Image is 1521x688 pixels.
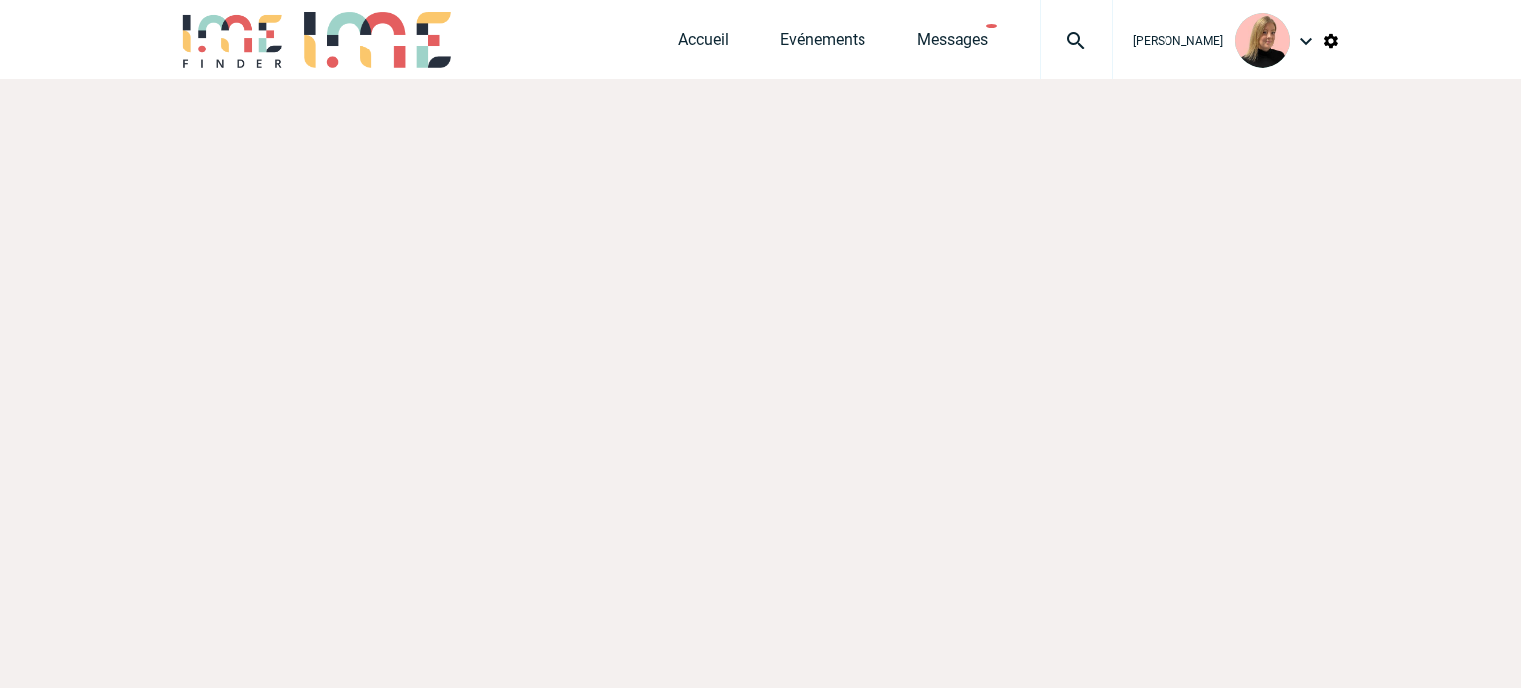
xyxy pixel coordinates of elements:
[1235,13,1290,68] img: 131233-0.png
[1133,34,1223,48] span: [PERSON_NAME]
[181,12,284,68] img: IME-Finder
[917,30,988,57] a: Messages
[780,30,865,57] a: Evénements
[678,30,729,57] a: Accueil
